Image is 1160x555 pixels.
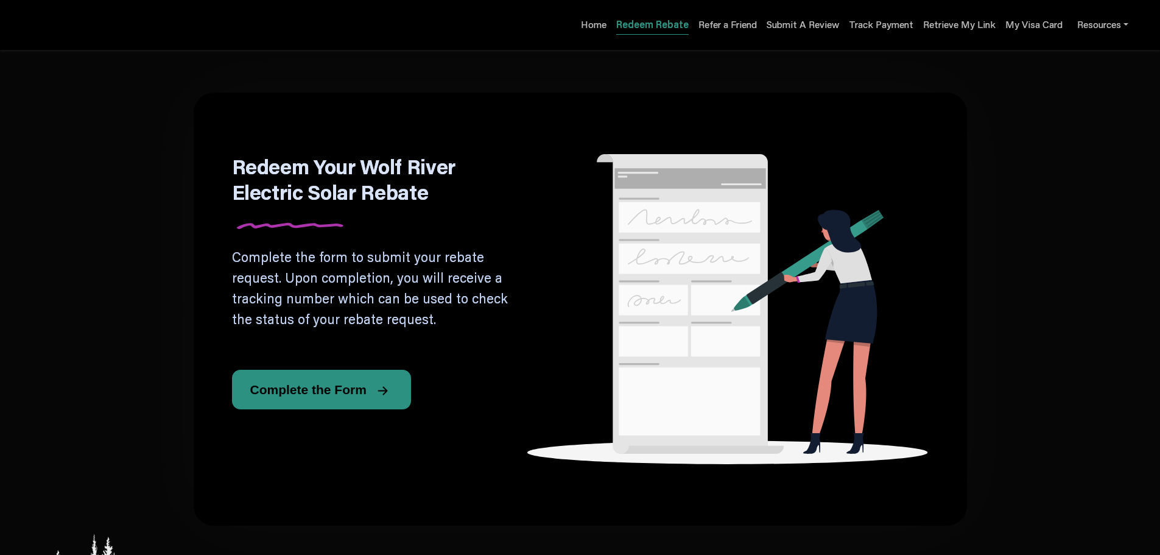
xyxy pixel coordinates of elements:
span: Complete the Form [250,383,367,396]
img: Program logo [22,8,113,42]
a: Home [581,18,606,35]
a: My Visa Card [1005,12,1063,37]
button: Complete the Form [232,370,411,409]
a: Resources [1077,12,1128,37]
img: Rebate form [527,154,929,465]
a: Retrieve My Link [923,18,996,35]
a: Refer a Friend [698,18,757,35]
p: Complete the form to submit your rebate request. Upon completion, you will receive a tracking num... [232,247,515,330]
img: Divider [232,222,349,229]
a: Submit A Review [767,18,839,35]
a: Track Payment [849,18,913,35]
a: Redeem Rebate [616,18,689,35]
h1: Redeem Your Wolf River Electric Solar Rebate [232,154,515,205]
